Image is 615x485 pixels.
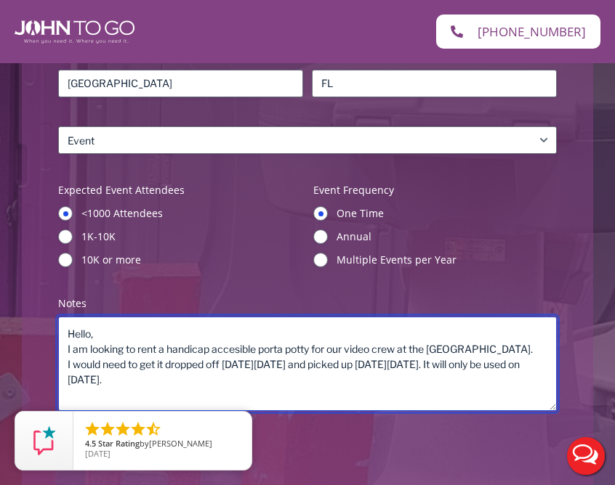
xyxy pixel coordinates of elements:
[145,420,162,438] li: 
[30,426,59,455] img: Review Rating
[85,438,96,449] span: 4.5
[81,206,302,221] label: <1000 Attendees
[478,25,586,38] span: [PHONE_NUMBER]
[85,439,240,449] span: by
[84,420,101,438] li: 
[557,427,615,485] button: Live Chat
[85,448,110,459] span: [DATE]
[312,70,557,97] input: State
[337,229,557,244] label: Annual
[98,438,140,449] span: Star Rating
[114,420,132,438] li: 
[58,296,557,311] label: Notes
[337,206,557,221] label: One Time
[15,20,134,44] img: John To Go
[58,183,185,197] legend: Expected Event Attendees
[81,253,302,267] label: 10K or more
[337,253,557,267] label: Multiple Events per Year
[99,420,116,438] li: 
[436,15,600,49] a: [PHONE_NUMBER]
[149,438,212,449] span: [PERSON_NAME]
[313,183,394,197] legend: Event Frequency
[129,420,147,438] li: 
[58,70,303,97] input: City
[81,229,302,244] label: 1K-10K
